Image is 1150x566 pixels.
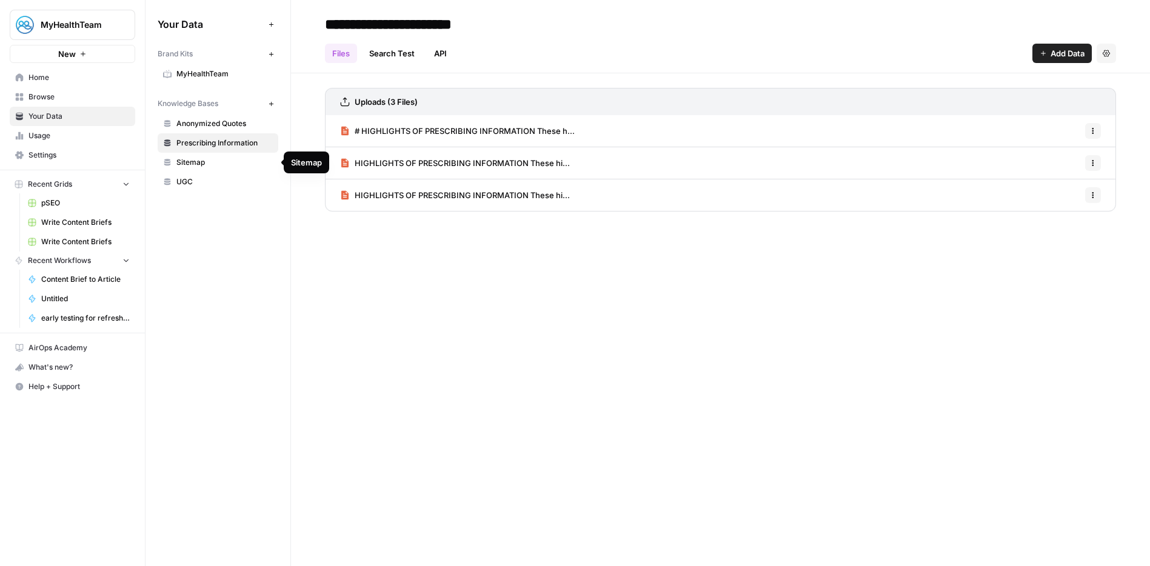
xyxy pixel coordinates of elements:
[340,179,570,211] a: HIGHLIGHTS OF PRESCRIBING INFORMATION These hi...
[22,289,135,308] a: Untitled
[41,19,114,31] span: MyHealthTeam
[10,87,135,107] a: Browse
[28,179,72,190] span: Recent Grids
[28,342,130,353] span: AirOps Academy
[176,157,273,168] span: Sitemap
[176,68,273,79] span: MyHealthTeam
[355,125,575,137] span: # HIGHLIGHTS OF PRESCRIBING INFORMATION These h...
[158,64,278,84] a: MyHealthTeam
[28,255,91,266] span: Recent Workflows
[58,48,76,60] span: New
[427,44,454,63] a: API
[41,198,130,208] span: pSEO
[41,274,130,285] span: Content Brief to Article
[28,381,130,392] span: Help + Support
[28,111,130,122] span: Your Data
[41,217,130,228] span: Write Content Briefs
[340,147,570,179] a: HIGHLIGHTS OF PRESCRIBING INFORMATION These hi...
[158,153,278,172] a: Sitemap
[176,176,273,187] span: UGC
[10,68,135,87] a: Home
[325,44,357,63] a: Files
[362,44,422,63] a: Search Test
[10,358,135,376] div: What's new?
[158,172,278,191] a: UGC
[355,189,570,201] span: HIGHLIGHTS OF PRESCRIBING INFORMATION These hi...
[1032,44,1092,63] button: Add Data
[355,157,570,169] span: HIGHLIGHTS OF PRESCRIBING INFORMATION These hi...
[10,126,135,145] a: Usage
[158,17,264,32] span: Your Data
[340,88,418,115] a: Uploads (3 Files)
[41,293,130,304] span: Untitled
[41,236,130,247] span: Write Content Briefs
[22,213,135,232] a: Write Content Briefs
[10,145,135,165] a: Settings
[22,193,135,213] a: pSEO
[10,45,135,63] button: New
[28,130,130,141] span: Usage
[10,338,135,358] a: AirOps Academy
[10,251,135,270] button: Recent Workflows
[10,358,135,377] button: What's new?
[158,48,193,59] span: Brand Kits
[22,232,135,251] a: Write Content Briefs
[10,175,135,193] button: Recent Grids
[10,377,135,396] button: Help + Support
[355,96,418,108] h3: Uploads (3 Files)
[176,118,273,129] span: Anonymized Quotes
[10,10,135,40] button: Workspace: MyHealthTeam
[1051,47,1085,59] span: Add Data
[28,92,130,102] span: Browse
[14,14,36,36] img: MyHealthTeam Logo
[22,308,135,328] a: early testing for refreshes
[28,72,130,83] span: Home
[158,133,278,153] a: Prescribing Information
[28,150,130,161] span: Settings
[22,270,135,289] a: Content Brief to Article
[340,115,575,147] a: # HIGHLIGHTS OF PRESCRIBING INFORMATION These h...
[10,107,135,126] a: Your Data
[158,98,218,109] span: Knowledge Bases
[176,138,273,148] span: Prescribing Information
[158,114,278,133] a: Anonymized Quotes
[41,313,130,324] span: early testing for refreshes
